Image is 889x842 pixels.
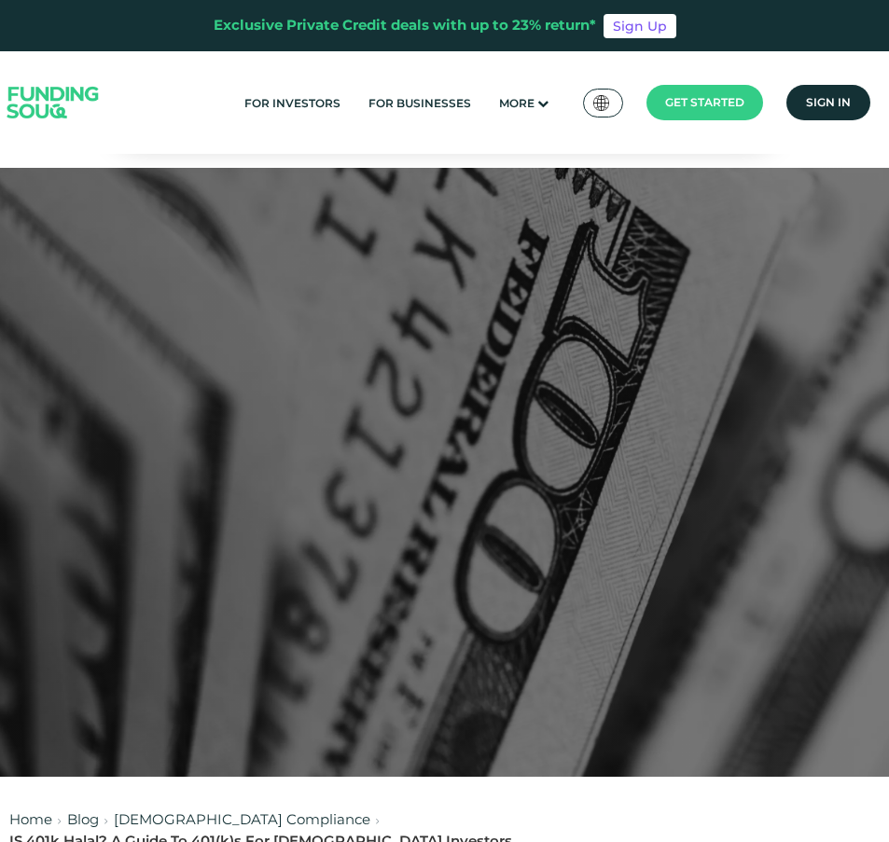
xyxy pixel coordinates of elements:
[604,14,676,38] a: Sign Up
[214,15,596,36] div: Exclusive Private Credit deals with up to 23% return*
[9,810,52,828] a: Home
[240,88,345,118] a: For Investors
[499,96,535,110] span: More
[786,85,870,120] a: Sign in
[593,95,610,111] img: SA Flag
[67,810,99,828] a: Blog
[806,95,851,109] span: Sign in
[114,810,370,828] a: [DEMOGRAPHIC_DATA] Compliance
[364,88,476,118] a: For Businesses
[665,95,744,109] span: Get started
